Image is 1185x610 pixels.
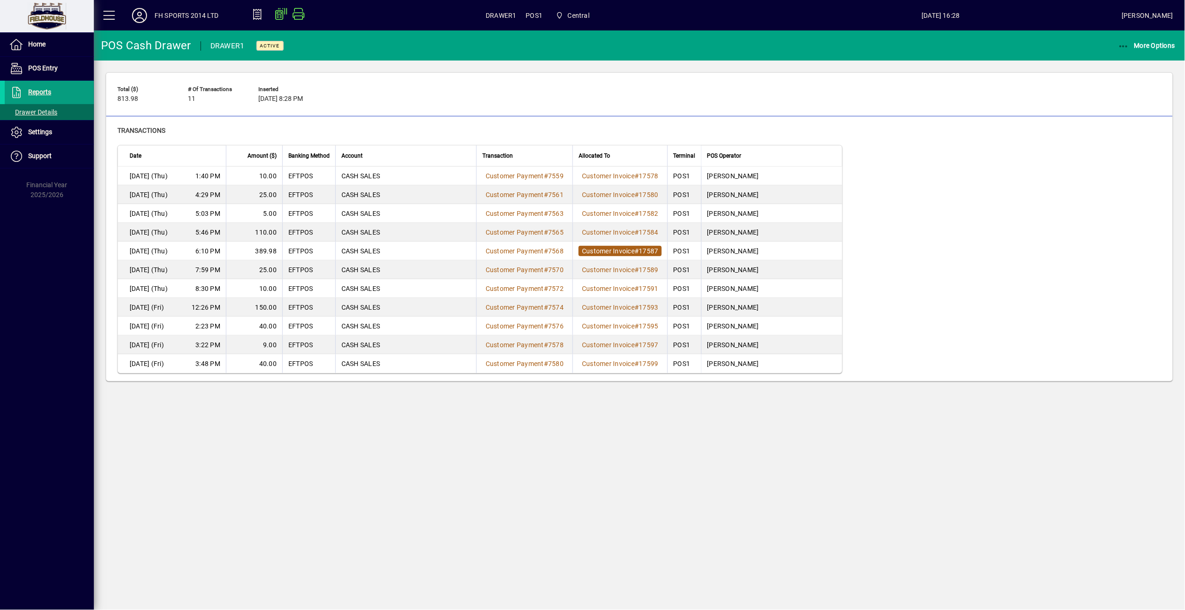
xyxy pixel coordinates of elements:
span: 7563 [548,210,564,217]
span: # of Transactions [188,86,244,92]
span: Customer Invoice [582,191,635,198]
span: 7568 [548,247,564,255]
a: Customer Invoice#17589 [579,265,662,275]
a: Support [5,145,94,168]
span: # [635,266,639,274]
td: [PERSON_NAME] [701,242,842,260]
span: Transaction [482,151,513,161]
span: 17599 [639,360,658,367]
a: Customer Invoice#17587 [579,246,662,256]
td: [PERSON_NAME] [701,317,842,335]
span: # [635,191,639,198]
span: # [544,172,548,180]
td: 40.00 [226,317,282,335]
a: Customer Invoice#17597 [579,340,662,350]
td: EFTPOS [282,317,335,335]
span: [DATE] (Thu) [130,246,168,256]
span: 17582 [639,210,658,217]
span: # [635,229,639,236]
td: CASH SALES [335,335,476,354]
td: CASH SALES [335,242,476,260]
div: POS Cash Drawer [101,38,191,53]
td: [PERSON_NAME] [701,223,842,242]
td: 150.00 [226,298,282,317]
a: Customer Payment#7568 [482,246,567,256]
td: EFTPOS [282,223,335,242]
span: Customer Invoice [582,304,635,311]
span: 17595 [639,322,658,330]
span: 11 [188,95,195,103]
div: DRAWER1 [210,38,245,53]
span: 17591 [639,285,658,292]
span: Customer Payment [486,360,544,367]
span: [DATE] (Thu) [130,265,168,274]
a: Customer Payment#7576 [482,321,567,331]
span: 3:22 PM [195,340,220,350]
td: [PERSON_NAME] [701,204,842,223]
span: 7559 [548,172,564,180]
span: 8:30 PM [195,284,220,293]
span: Customer Invoice [582,247,635,255]
span: # [544,304,548,311]
span: Transactions [117,127,165,134]
span: Account [341,151,363,161]
span: POS Operator [707,151,742,161]
td: 25.00 [226,185,282,204]
span: [DATE] (Thu) [130,228,168,237]
span: Customer Payment [486,285,544,292]
span: [DATE] (Fri) [130,340,164,350]
td: 10.00 [226,167,282,185]
td: POS1 [667,260,701,279]
span: Date [130,151,141,161]
td: EFTPOS [282,298,335,317]
span: # [544,322,548,330]
span: Central [568,8,589,23]
span: 7576 [548,322,564,330]
td: 389.98 [226,242,282,260]
span: # [635,210,639,217]
a: Customer Payment#7561 [482,190,567,200]
td: EFTPOS [282,260,335,279]
span: Terminal [674,151,696,161]
span: # [544,360,548,367]
span: Customer Payment [486,266,544,274]
span: 1:40 PM [195,171,220,181]
span: Customer Invoice [582,266,635,274]
td: 40.00 [226,354,282,373]
span: Customer Payment [486,247,544,255]
span: Customer Invoice [582,229,635,236]
td: EFTPOS [282,185,335,204]
span: POS Entry [28,64,58,72]
span: # [544,341,548,349]
td: [PERSON_NAME] [701,167,842,185]
span: 6:10 PM [195,246,220,256]
a: Customer Invoice#17580 [579,190,662,200]
span: # [635,360,639,367]
td: EFTPOS [282,279,335,298]
span: # [544,229,548,236]
span: # [635,172,639,180]
span: Settings [28,128,52,136]
td: POS1 [667,223,701,242]
td: POS1 [667,354,701,373]
td: EFTPOS [282,167,335,185]
span: 5:46 PM [195,228,220,237]
span: # [544,285,548,292]
span: 17593 [639,304,658,311]
span: [DATE] 8:28 PM [258,95,303,103]
td: POS1 [667,204,701,223]
a: Customer Invoice#17591 [579,283,662,294]
span: [DATE] (Fri) [130,303,164,312]
span: Active [260,43,280,49]
div: [PERSON_NAME] [1122,8,1173,23]
span: 813.98 [117,95,138,103]
div: FH SPORTS 2014 LTD [155,8,218,23]
td: [PERSON_NAME] [701,354,842,373]
a: Customer Invoice#17582 [579,208,662,219]
td: CASH SALES [335,185,476,204]
span: 7578 [548,341,564,349]
td: EFTPOS [282,335,335,354]
a: Customer Payment#7572 [482,283,567,294]
span: [DATE] (Fri) [130,359,164,368]
td: 25.00 [226,260,282,279]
